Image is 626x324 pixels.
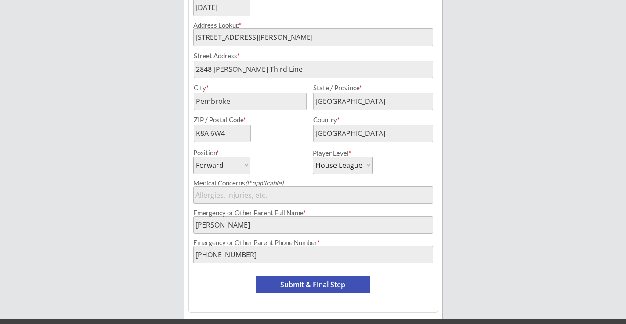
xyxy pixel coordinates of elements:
[193,239,433,246] div: Emergency or Other Parent Phone Number
[193,28,433,46] input: Street, City, Province/State
[245,179,283,187] em: (if applicable)
[193,150,239,156] div: Position
[193,210,433,216] div: Emergency or Other Parent Full Name
[313,85,423,91] div: State / Province
[194,117,305,123] div: ZIP / Postal Code
[193,22,433,28] div: Address Lookup
[194,85,305,91] div: City
[313,150,373,157] div: Player Level
[313,117,423,123] div: Country
[256,276,370,293] button: Submit & Final Step
[194,53,433,59] div: Street Address
[193,180,433,186] div: Medical Concerns
[193,186,433,204] input: Allergies, injuries, etc.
